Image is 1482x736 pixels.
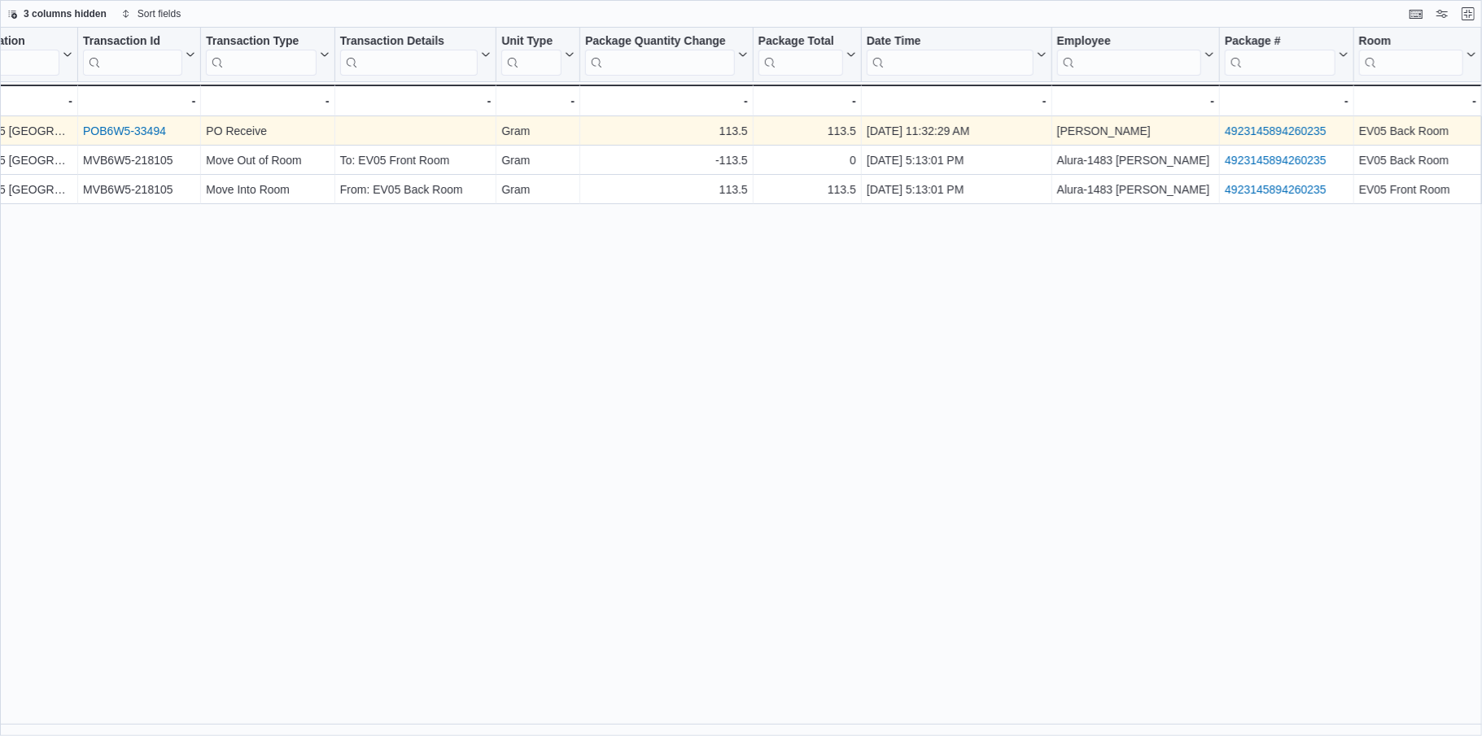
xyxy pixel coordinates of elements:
div: - [340,91,492,111]
div: Transaction Details [340,34,479,76]
div: 113.5 [585,121,748,141]
a: 4923145894260235 [1225,124,1327,137]
div: EV05 Back Room [1359,121,1476,141]
div: Employee [1057,34,1201,50]
div: [PERSON_NAME] [1057,121,1214,141]
div: Package # [1225,34,1336,50]
div: 113.5 [758,180,856,199]
button: Sort fields [115,4,187,24]
div: Date Time [867,34,1034,76]
button: Package Total [758,34,856,76]
div: Alura-1483 [PERSON_NAME] [1057,180,1214,199]
button: 3 columns hidden [1,4,113,24]
div: Package URL [1225,34,1336,76]
button: Transaction Id [83,34,195,76]
div: - [867,91,1047,111]
div: Gram [501,150,575,170]
button: Transaction Details [340,34,492,76]
div: [DATE] 5:13:01 PM [867,150,1047,170]
div: Room [1359,34,1463,50]
div: EV05 Front Room [1359,180,1476,199]
div: MVB6W5-218105 [83,150,195,170]
div: Transaction Details [340,34,479,50]
button: Date Time [867,34,1047,76]
div: - [758,91,856,111]
div: Room [1359,34,1463,76]
div: 113.5 [758,121,856,141]
div: Package Quantity Change [585,34,735,50]
div: Unit Type [501,34,562,76]
a: 4923145894260235 [1225,183,1327,196]
button: Unit Type [501,34,575,76]
div: -113.5 [585,150,748,170]
div: Package Quantity Change [585,34,735,76]
div: Date Time [867,34,1034,50]
div: Package Total [758,34,843,76]
div: [DATE] 5:13:01 PM [867,180,1047,199]
span: Sort fields [138,7,181,20]
button: Exit fullscreen [1458,4,1478,24]
div: Transaction Id URL [83,34,182,76]
div: Package Total [758,34,843,50]
a: 4923145894260235 [1225,154,1327,167]
div: Transaction Type [206,34,316,76]
div: Gram [501,121,575,141]
div: EV05 Back Room [1359,150,1476,170]
div: - [1225,91,1349,111]
a: POB6W5-33494 [83,124,166,137]
div: - [1057,91,1214,111]
div: Alura-1483 [PERSON_NAME] [1057,150,1214,170]
div: - [501,91,575,111]
button: Package # [1225,34,1349,76]
button: Employee [1057,34,1214,76]
div: Employee [1057,34,1201,76]
div: - [585,91,748,111]
div: To: EV05 Front Room [340,150,492,170]
div: PO Receive [206,121,329,141]
button: Keyboard shortcuts [1406,4,1426,24]
div: Move Into Room [206,180,329,199]
button: Room [1359,34,1476,76]
div: MVB6W5-218105 [83,180,195,199]
div: 113.5 [585,180,748,199]
div: Move Out of Room [206,150,329,170]
div: Gram [501,180,575,199]
span: 3 columns hidden [24,7,107,20]
div: - [83,91,195,111]
div: - [1359,91,1476,111]
button: Transaction Type [206,34,329,76]
button: Display options [1432,4,1452,24]
div: Transaction Id [83,34,182,50]
div: [DATE] 11:32:29 AM [867,121,1047,141]
div: Unit Type [501,34,562,50]
div: 0 [758,150,856,170]
div: Transaction Type [206,34,316,50]
button: Package Quantity Change [585,34,748,76]
div: From: EV05 Back Room [340,180,492,199]
div: - [206,91,329,111]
